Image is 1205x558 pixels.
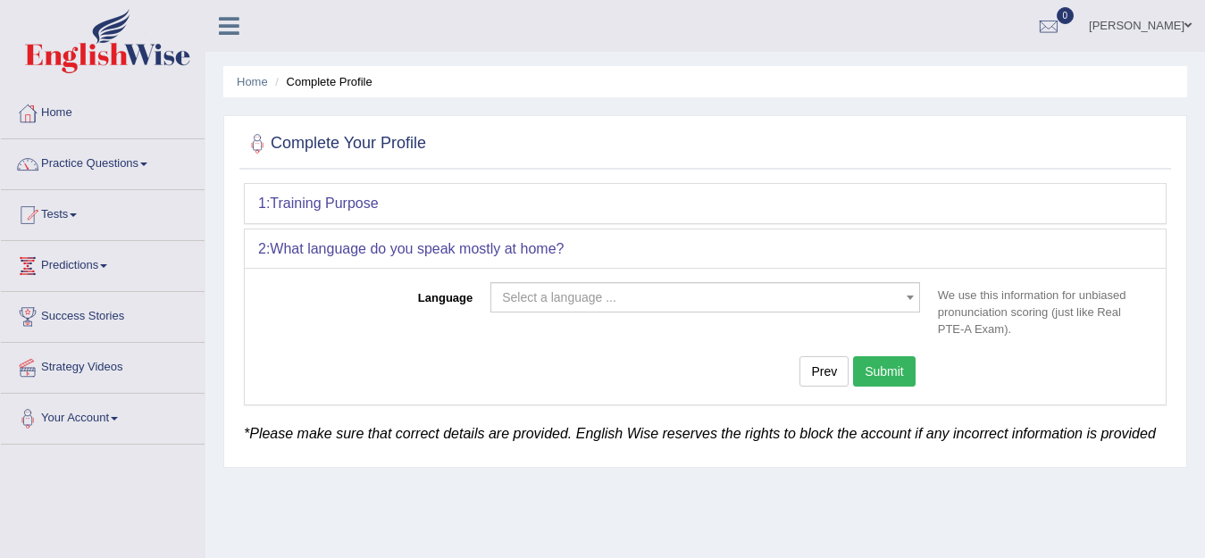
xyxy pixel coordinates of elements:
[237,75,268,88] a: Home
[245,184,1166,223] div: 1:
[1,292,205,337] a: Success Stories
[270,241,564,256] b: What language do you speak mostly at home?
[271,73,372,90] li: Complete Profile
[502,290,616,304] span: Select a language ...
[799,356,849,387] button: Prev
[245,229,1166,269] div: 2:
[1,139,205,184] a: Practice Questions
[929,287,1152,337] p: We use this information for unbiased pronunciation scoring (just like Real PTE-A Exam).
[1,394,205,438] a: Your Account
[258,282,481,306] label: Language
[1057,7,1075,24] span: 0
[244,130,426,157] h2: Complete Your Profile
[1,343,205,387] a: Strategy Videos
[853,356,916,387] button: Submit
[270,196,378,211] b: Training Purpose
[1,241,205,286] a: Predictions
[244,426,1156,441] em: *Please make sure that correct details are provided. English Wise reserves the rights to block th...
[1,88,205,133] a: Home
[1,190,205,235] a: Tests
